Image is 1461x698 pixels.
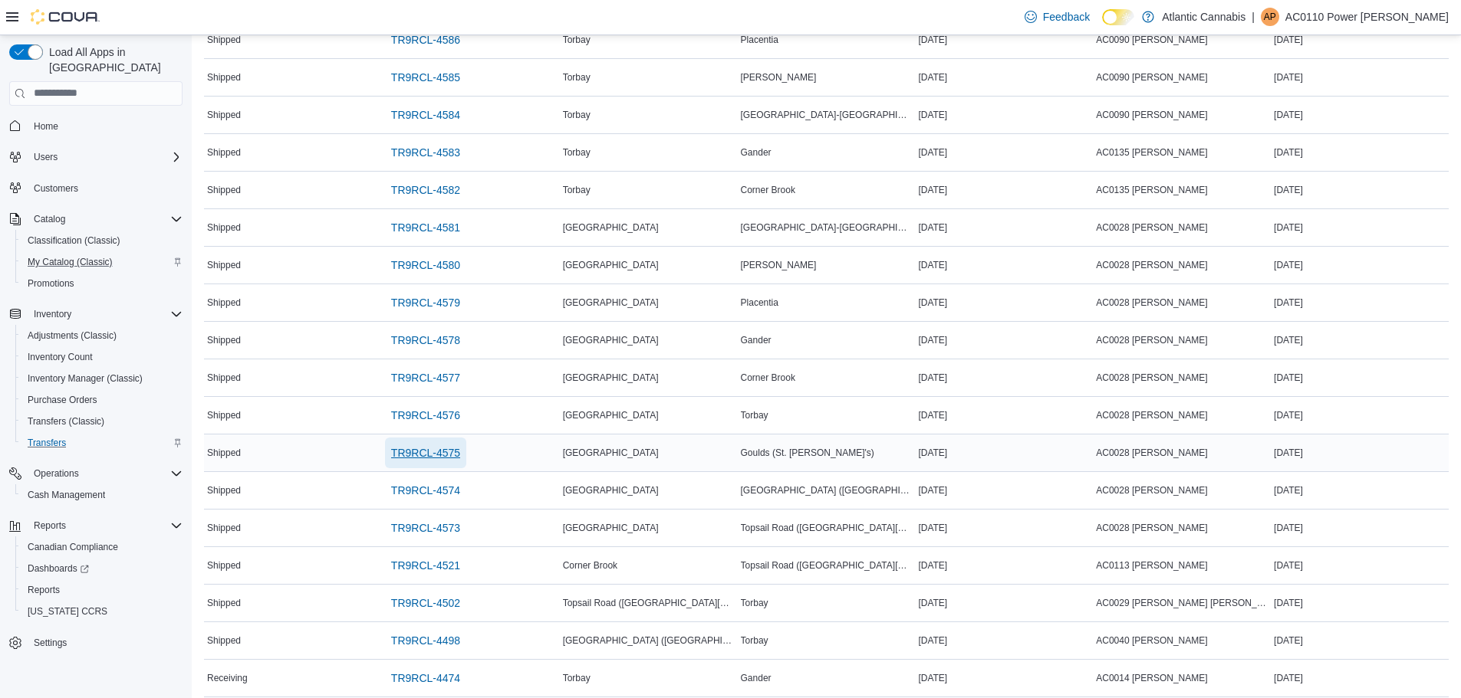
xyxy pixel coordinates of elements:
span: TR9RCL-4586 [391,32,460,48]
button: Canadian Compliance [15,536,189,558]
span: [GEOGRAPHIC_DATA] [563,447,659,459]
div: [DATE] [1271,31,1449,49]
span: Home [28,116,183,136]
div: [DATE] [1271,519,1449,537]
div: [DATE] [1271,556,1449,575]
nav: Complex example [9,109,183,694]
a: Cash Management [21,486,111,504]
div: [DATE] [915,256,1093,274]
div: [DATE] [915,68,1093,87]
span: TR9RCL-4575 [391,445,460,460]
div: [DATE] [915,31,1093,49]
span: Transfers (Classic) [21,412,183,431]
span: Topsail Road ([GEOGRAPHIC_DATA][PERSON_NAME]) [741,559,913,572]
span: [PERSON_NAME] [741,71,817,84]
span: TR9RCL-4474 [391,670,460,686]
span: Inventory Manager (Classic) [21,369,183,388]
a: Adjustments (Classic) [21,326,123,345]
a: TR9RCL-4498 [385,625,466,656]
span: Shipped [207,297,241,309]
span: [GEOGRAPHIC_DATA] [563,372,659,384]
button: Reports [3,515,189,536]
span: Settings [34,637,67,649]
div: [DATE] [915,481,1093,500]
span: Gander [741,672,772,684]
span: AP [1264,8,1276,26]
span: Shipped [207,221,241,234]
span: Shipped [207,34,241,46]
span: Reports [34,519,66,532]
a: Canadian Compliance [21,538,124,556]
a: Classification (Classic) [21,231,127,250]
div: [DATE] [915,406,1093,424]
span: Shipped [207,484,241,496]
span: AC0029 [PERSON_NAME] [PERSON_NAME] [1096,597,1268,609]
span: Placentia [741,34,778,46]
span: [GEOGRAPHIC_DATA] [563,221,659,234]
span: Shipped [207,634,241,647]
a: TR9RCL-4573 [385,513,466,543]
span: Shipped [207,447,241,459]
span: AC0028 [PERSON_NAME] [1096,447,1207,459]
span: Torbay [563,672,591,684]
span: Dashboards [21,559,183,578]
span: AC0090 [PERSON_NAME] [1096,34,1207,46]
span: Torbay [563,109,591,121]
a: TR9RCL-4580 [385,250,466,280]
span: TR9RCL-4578 [391,333,460,348]
a: TR9RCL-4584 [385,100,466,130]
span: AC0113 [PERSON_NAME] [1096,559,1207,572]
span: Transfers [28,437,66,449]
a: TR9RCL-4521 [385,550,466,581]
div: [DATE] [1271,181,1449,199]
button: Inventory Count [15,346,189,368]
span: [US_STATE] CCRS [28,605,107,618]
span: Corner Brook [741,372,795,384]
span: TR9RCL-4498 [391,633,460,648]
span: Washington CCRS [21,602,183,621]
span: Home [34,120,58,133]
span: TR9RCL-4521 [391,558,460,573]
span: AC0135 [PERSON_NAME] [1096,184,1207,196]
span: Shipped [207,597,241,609]
button: My Catalog (Classic) [15,251,189,273]
span: AC0090 [PERSON_NAME] [1096,71,1207,84]
span: Torbay [741,634,768,647]
div: [DATE] [915,556,1093,575]
span: Shipped [207,71,241,84]
div: [DATE] [915,669,1093,687]
a: [US_STATE] CCRS [21,602,114,621]
span: Torbay [563,146,591,159]
div: [DATE] [915,594,1093,612]
span: TR9RCL-4582 [391,182,460,198]
div: AC0110 Power Mike [1261,8,1279,26]
a: TR9RCL-4586 [385,25,466,55]
span: Adjustments (Classic) [28,329,117,342]
a: Customers [28,179,84,198]
div: [DATE] [915,106,1093,124]
span: TR9RCL-4580 [391,257,460,273]
button: Operations [28,464,85,483]
input: Dark Mode [1102,9,1134,25]
span: Catalog [34,213,65,225]
a: TR9RCL-4474 [385,663,466,693]
p: | [1252,8,1255,26]
button: Promotions [15,273,189,294]
span: TR9RCL-4584 [391,107,460,123]
button: Inventory [3,303,189,325]
a: Inventory Count [21,348,99,366]
div: [DATE] [1271,369,1449,387]
span: Operations [28,464,183,483]
button: Operations [3,463,189,484]
span: [GEOGRAPHIC_DATA] [563,522,659,534]
button: Customers [3,177,189,199]
span: Canadian Compliance [28,541,118,553]
div: [DATE] [915,331,1093,349]
button: Purchase Orders [15,389,189,411]
span: [GEOGRAPHIC_DATA] ([GEOGRAPHIC_DATA][PERSON_NAME]) [741,484,913,496]
span: Cash Management [28,489,105,501]
div: [DATE] [1271,631,1449,650]
button: Users [3,146,189,168]
span: Inventory Count [28,351,93,363]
